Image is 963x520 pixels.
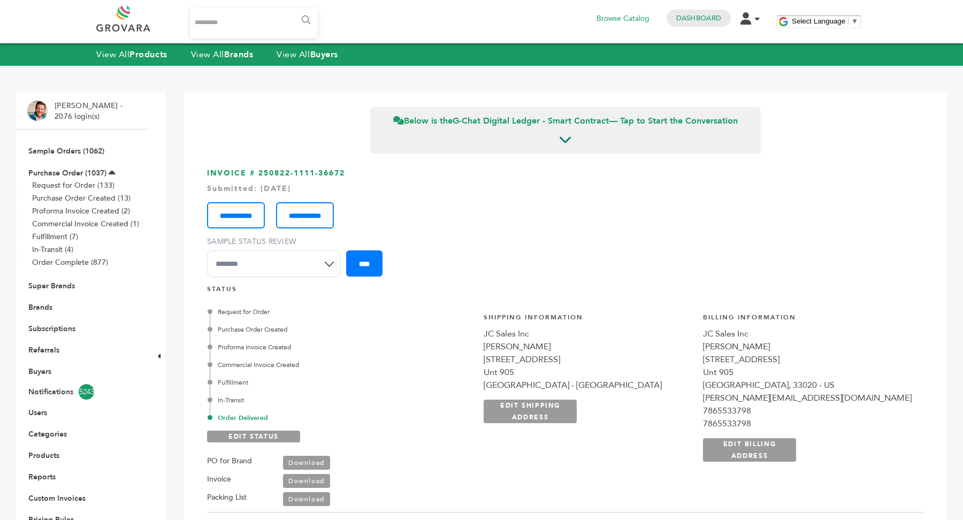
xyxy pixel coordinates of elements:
[283,474,330,488] a: Download
[28,493,86,503] a: Custom Invoices
[703,404,912,417] div: 7865533798
[210,378,458,387] div: Fulfillment
[703,417,912,430] div: 7865533798
[55,101,125,121] li: [PERSON_NAME] - 2076 login(s)
[190,8,317,38] input: Search...
[207,455,252,468] label: PO for Brand
[210,307,458,317] div: Request for Order
[28,345,59,355] a: Referrals
[207,285,923,299] h4: STATUS
[28,384,137,400] a: Notifications5243
[28,302,52,312] a: Brands
[484,353,692,366] div: [STREET_ADDRESS]
[207,473,231,486] label: Invoice
[28,472,56,482] a: Reports
[28,366,51,377] a: Buyers
[484,340,692,353] div: [PERSON_NAME]
[32,180,114,190] a: Request for Order (133)
[484,379,692,392] div: [GEOGRAPHIC_DATA] - [GEOGRAPHIC_DATA]
[676,13,721,23] a: Dashboard
[703,438,796,462] a: EDIT BILLING ADDRESS
[210,360,458,370] div: Commercial Invoice Created
[224,49,253,60] strong: Brands
[207,168,923,285] h3: INVOICE # 250822-1111-36672
[484,327,692,340] div: JC Sales Inc
[703,340,912,353] div: [PERSON_NAME]
[210,413,458,423] div: Order Delivered
[703,366,912,379] div: Unt 905
[207,183,923,194] div: Submitted: [DATE]
[28,450,59,461] a: Products
[484,313,692,327] h4: Shipping Information
[207,491,247,504] label: Packing List
[310,49,338,60] strong: Buyers
[393,115,738,127] span: Below is the — Tap to Start the Conversation
[32,193,131,203] a: Purchase Order Created (13)
[703,353,912,366] div: [STREET_ADDRESS]
[703,392,912,404] div: [PERSON_NAME][EMAIL_ADDRESS][DOMAIN_NAME]
[32,257,108,267] a: Order Complete (877)
[792,17,845,25] span: Select Language
[597,13,649,25] a: Browse Catalog
[129,49,167,60] strong: Products
[283,456,330,470] a: Download
[28,324,75,334] a: Subscriptions
[210,342,458,352] div: Proforma Invoice Created
[703,327,912,340] div: JC Sales Inc
[792,17,858,25] a: Select Language​
[851,17,858,25] span: ▼
[79,384,94,400] span: 5243
[484,366,692,379] div: Unt 905
[210,325,458,334] div: Purchase Order Created
[207,236,346,247] label: Sample Status Review
[32,244,73,255] a: In-Transit (4)
[96,49,167,60] a: View AllProducts
[484,400,577,423] a: EDIT SHIPPING ADDRESS
[703,313,912,327] h4: Billing Information
[28,281,75,291] a: Super Brands
[32,206,130,216] a: Proforma Invoice Created (2)
[210,395,458,405] div: In-Transit
[28,146,104,156] a: Sample Orders (1062)
[207,431,300,442] a: EDIT STATUS
[32,219,139,229] a: Commercial Invoice Created (1)
[453,115,609,127] strong: G-Chat Digital Ledger - Smart Contract
[28,168,106,178] a: Purchase Order (1037)
[283,492,330,506] a: Download
[28,408,47,418] a: Users
[703,379,912,392] div: [GEOGRAPHIC_DATA], 33020 - US
[28,429,67,439] a: Categories
[277,49,338,60] a: View AllBuyers
[191,49,254,60] a: View AllBrands
[32,232,78,242] a: Fulfillment (7)
[848,17,849,25] span: ​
